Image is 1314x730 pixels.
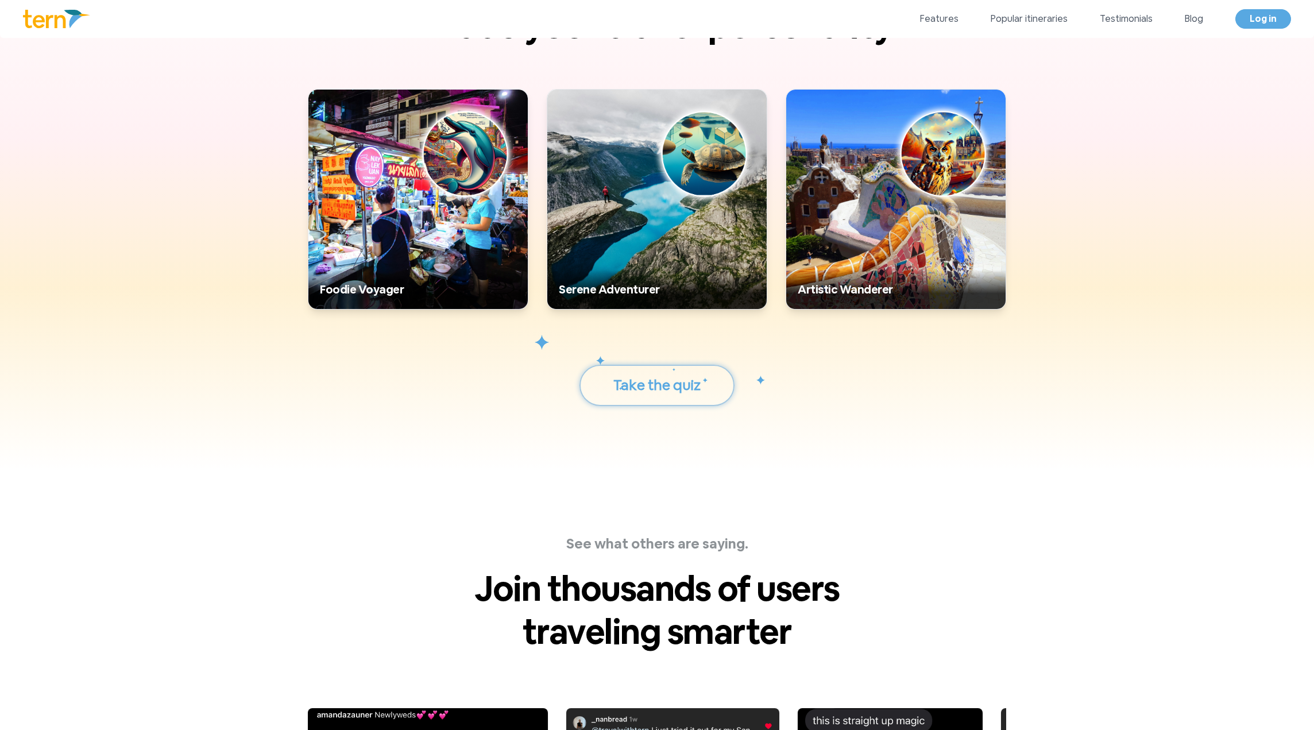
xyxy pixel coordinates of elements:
[920,12,959,26] a: Features
[798,281,994,298] h5: Artistic Wanderer
[320,281,516,298] h5: Foodie Voyager
[381,9,933,43] p: What's your travel personality?
[1185,12,1203,26] a: Blog
[1100,12,1153,26] a: Testimonials
[559,281,755,298] h5: Serene Adventurer
[566,535,748,553] span: See what others are saying.
[464,567,850,653] p: Join thousands of users traveling smarter
[23,10,90,28] img: Logo
[991,12,1068,26] a: Popular itineraries
[1250,13,1277,25] span: Log in
[579,365,735,406] button: Take the quiz
[1235,9,1291,29] a: Log in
